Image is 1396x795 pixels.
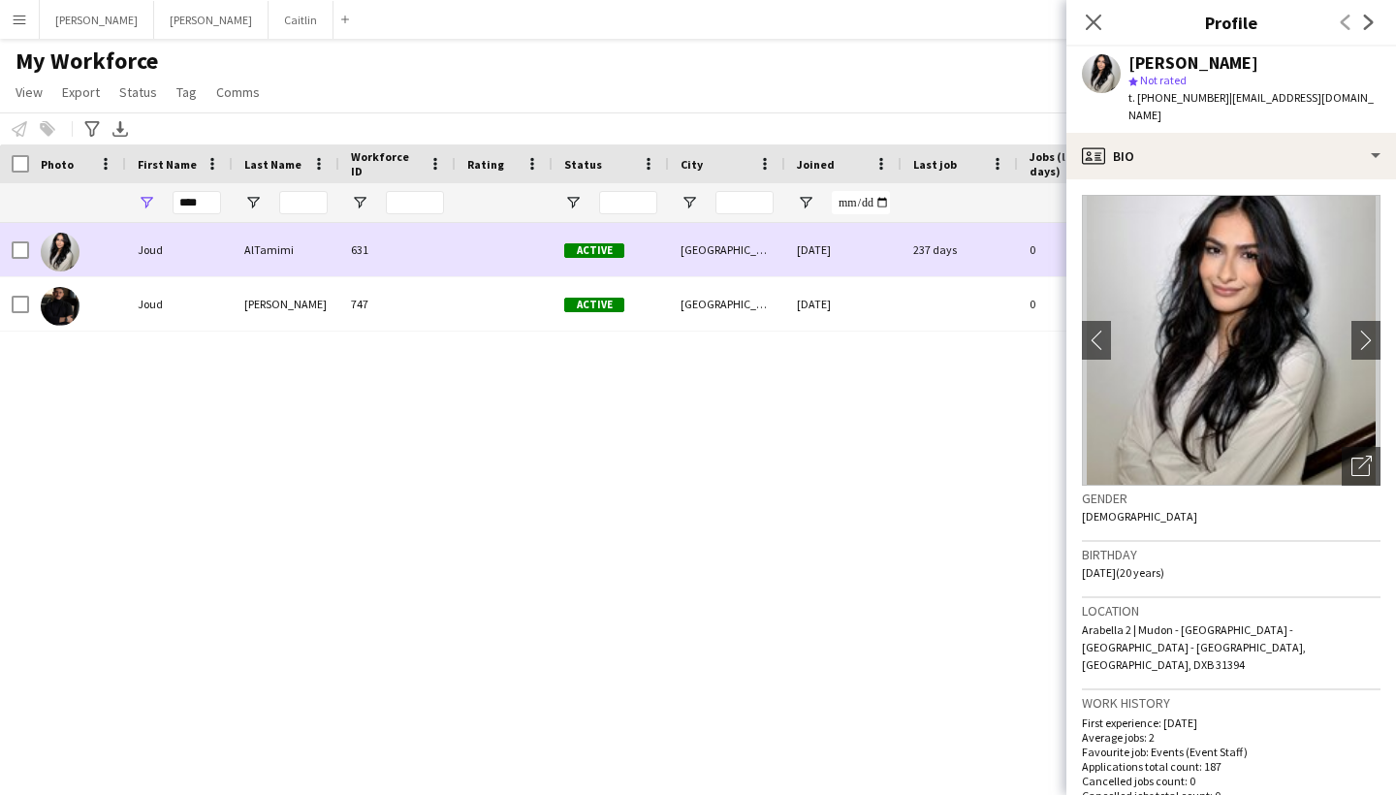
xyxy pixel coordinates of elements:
h3: Work history [1082,694,1380,712]
button: Open Filter Menu [351,194,368,211]
div: 747 [339,277,456,331]
span: First Name [138,157,197,172]
span: Not rated [1140,73,1187,87]
div: Bio [1066,133,1396,179]
span: Status [119,83,157,101]
button: Open Filter Menu [138,194,155,211]
span: Jobs (last 90 days) [1030,149,1109,178]
div: [PERSON_NAME] [233,277,339,331]
p: Favourite job: Events (Event Staff) [1082,745,1380,759]
h3: Profile [1066,10,1396,35]
span: View [16,83,43,101]
span: Last Name [244,157,301,172]
span: Photo [41,157,74,172]
input: First Name Filter Input [173,191,221,214]
app-action-btn: Export XLSX [109,117,132,141]
a: View [8,79,50,105]
button: Open Filter Menu [797,194,814,211]
span: Tag [176,83,197,101]
a: Export [54,79,108,105]
span: Last job [913,157,957,172]
input: City Filter Input [715,191,774,214]
button: Open Filter Menu [564,194,582,211]
button: Open Filter Menu [681,194,698,211]
p: Average jobs: 2 [1082,730,1380,745]
img: Joud Awad [41,287,79,326]
input: Last Name Filter Input [279,191,328,214]
input: Joined Filter Input [832,191,890,214]
div: [GEOGRAPHIC_DATA] [669,277,785,331]
div: 631 [339,223,456,276]
a: Tag [169,79,205,105]
div: Joud [126,277,233,331]
app-action-btn: Advanced filters [80,117,104,141]
button: [PERSON_NAME] [40,1,154,39]
h3: Birthday [1082,546,1380,563]
span: Active [564,243,624,258]
div: [DATE] [785,223,902,276]
p: Applications total count: 187 [1082,759,1380,774]
span: Joined [797,157,835,172]
button: [PERSON_NAME] [154,1,269,39]
img: Joud AlTamimi [41,233,79,271]
input: Status Filter Input [599,191,657,214]
span: [DEMOGRAPHIC_DATA] [1082,509,1197,524]
span: Active [564,298,624,312]
a: Status [111,79,165,105]
input: Workforce ID Filter Input [386,191,444,214]
h3: Location [1082,602,1380,620]
div: Open photos pop-in [1342,447,1380,486]
span: [DATE] (20 years) [1082,565,1164,580]
p: Cancelled jobs count: 0 [1082,774,1380,788]
button: Caitlin [269,1,333,39]
div: [DATE] [785,277,902,331]
span: Comms [216,83,260,101]
span: City [681,157,703,172]
a: Comms [208,79,268,105]
img: Crew avatar or photo [1082,195,1380,486]
span: My Workforce [16,47,158,76]
div: [GEOGRAPHIC_DATA] [669,223,785,276]
span: Status [564,157,602,172]
span: t. [PHONE_NUMBER] [1128,90,1229,105]
div: 0 [1018,223,1144,276]
div: Joud [126,223,233,276]
button: Open Filter Menu [244,194,262,211]
span: Arabella 2 | Mudon - [GEOGRAPHIC_DATA] - [GEOGRAPHIC_DATA] - [GEOGRAPHIC_DATA], [GEOGRAPHIC_DATA]... [1082,622,1306,672]
div: 237 days [902,223,1018,276]
span: Rating [467,157,504,172]
h3: Gender [1082,490,1380,507]
div: AlTamimi [233,223,339,276]
div: 0 [1018,277,1144,331]
span: Workforce ID [351,149,421,178]
p: First experience: [DATE] [1082,715,1380,730]
span: Export [62,83,100,101]
div: [PERSON_NAME] [1128,54,1258,72]
span: | [EMAIL_ADDRESS][DOMAIN_NAME] [1128,90,1374,122]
